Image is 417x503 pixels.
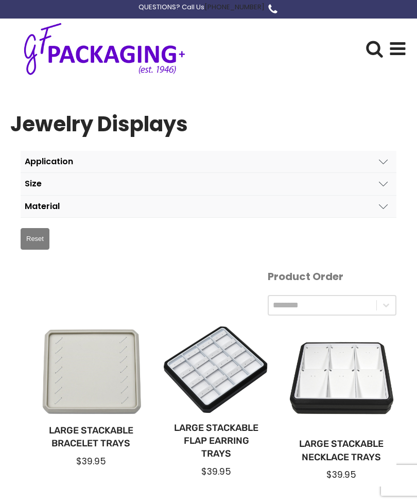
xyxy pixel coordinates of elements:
button: Material [21,196,396,218]
a: [PHONE_NUMBER] [204,2,265,12]
a: Large Stackable Necklace Trays [296,438,388,463]
div: $39.95 [296,469,388,481]
button: Application [21,151,396,173]
a: Large Stackable Bracelet Trays [45,424,137,450]
div: $39.95 [170,465,262,478]
img: GF Packaging + - Established 1946 [10,21,199,77]
button: Size [21,173,396,195]
div: Material [25,202,60,211]
h1: Jewelry Displays [10,108,188,141]
div: Application [25,157,73,166]
a: Large Stackable Flap Earring Trays [170,422,262,461]
div: Size [25,179,42,188]
div: QUESTIONS? Call Us [138,2,265,13]
div: $39.95 [45,455,137,467]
